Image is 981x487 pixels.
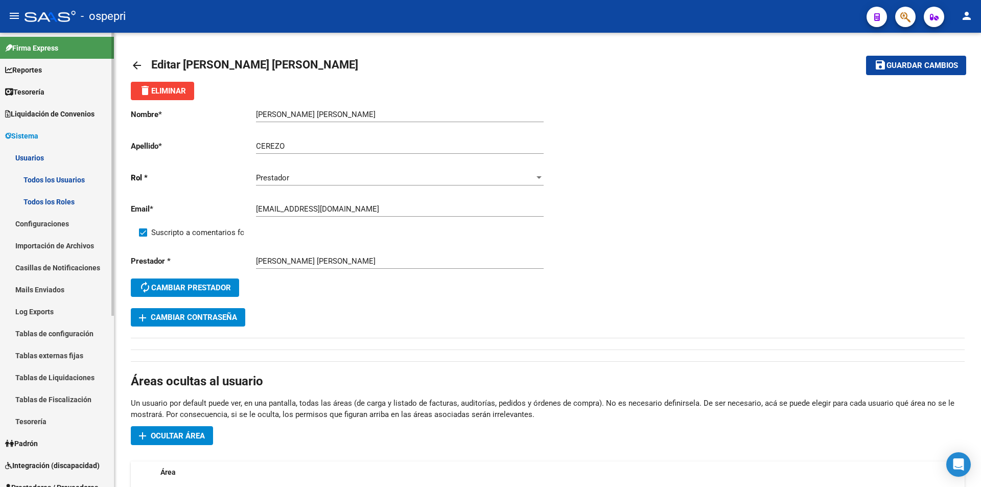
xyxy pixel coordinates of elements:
span: Ocultar área [151,431,205,440]
p: Un usuario por default puede ver, en una pantalla, todas las áreas (de carga y listado de factura... [131,398,965,420]
p: Nombre [131,109,256,120]
span: Sistema [5,130,38,142]
span: Tesorería [5,86,44,98]
button: Eliminar [131,82,194,100]
datatable-header-cell: Área [156,461,957,483]
button: Ocultar área [131,426,213,445]
span: Firma Express [5,42,58,54]
span: Integración (discapacidad) [5,460,100,471]
mat-icon: add [136,430,149,442]
button: Cambiar prestador [131,279,239,297]
span: Reportes [5,64,42,76]
div: Open Intercom Messenger [946,452,971,477]
button: Guardar cambios [866,56,966,75]
mat-icon: arrow_back [131,59,143,72]
mat-icon: save [874,59,886,71]
span: Eliminar [139,86,186,96]
span: Prestador [256,173,289,182]
span: Liquidación de Convenios [5,108,95,120]
p: Apellido [131,141,256,152]
button: Cambiar Contraseña [131,308,245,327]
span: Cambiar prestador [139,283,231,292]
span: Cambiar Contraseña [139,313,237,322]
p: Email [131,203,256,215]
mat-icon: person [961,10,973,22]
mat-icon: menu [8,10,20,22]
span: Suscripto a comentarios fc [151,226,244,239]
mat-icon: delete [139,84,151,97]
span: Guardar cambios [886,61,958,71]
span: Editar [PERSON_NAME] [PERSON_NAME] [151,58,358,71]
mat-icon: autorenew [139,281,151,293]
p: Rol * [131,172,256,183]
span: Área [160,468,176,476]
h1: Áreas ocultas al usuario [131,373,965,389]
p: Prestador * [131,256,256,267]
span: Padrón [5,438,38,449]
span: - ospepri [81,5,126,28]
mat-icon: add [136,312,149,324]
